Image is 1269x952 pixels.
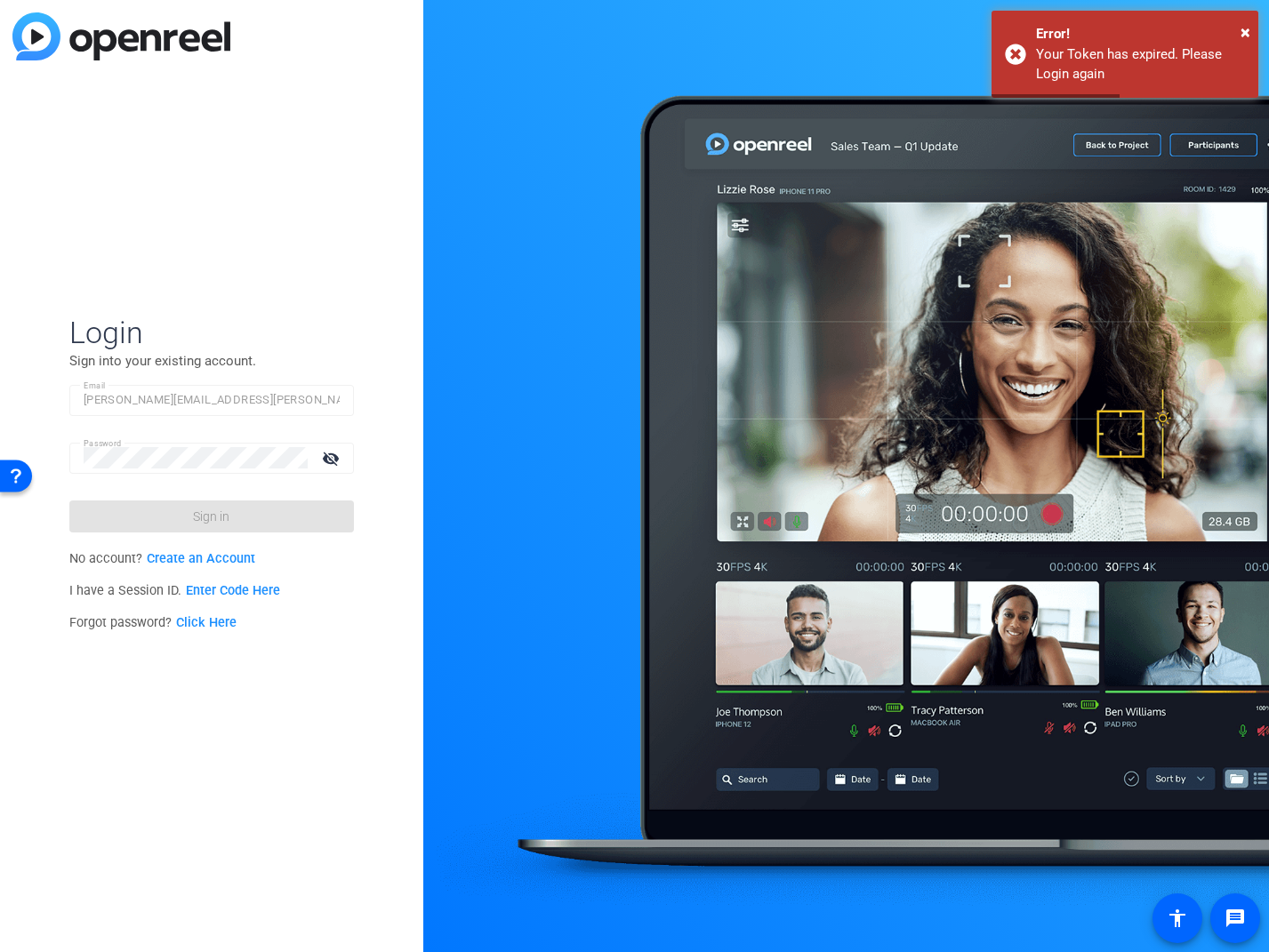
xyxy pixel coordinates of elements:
mat-icon: accessibility [1167,908,1188,929]
div: Error! [1036,24,1245,44]
span: Forgot password? [69,615,237,630]
img: blue-gradient.svg [12,12,230,60]
a: Enter Code Here [186,583,280,598]
input: Enter Email Address [84,389,340,411]
span: No account? [69,551,255,566]
mat-icon: visibility_off [311,445,354,471]
button: Close [1241,19,1250,45]
span: × [1241,21,1250,43]
span: Login [69,314,354,351]
mat-label: Password [84,438,122,448]
span: I have a Session ID. [69,583,280,598]
a: Click Here [176,615,237,630]
a: Create an Account [147,551,255,566]
div: Your Token has expired. Please Login again [1036,44,1245,84]
mat-label: Email [84,380,106,390]
mat-icon: message [1225,908,1246,929]
p: Sign into your existing account. [69,351,354,371]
